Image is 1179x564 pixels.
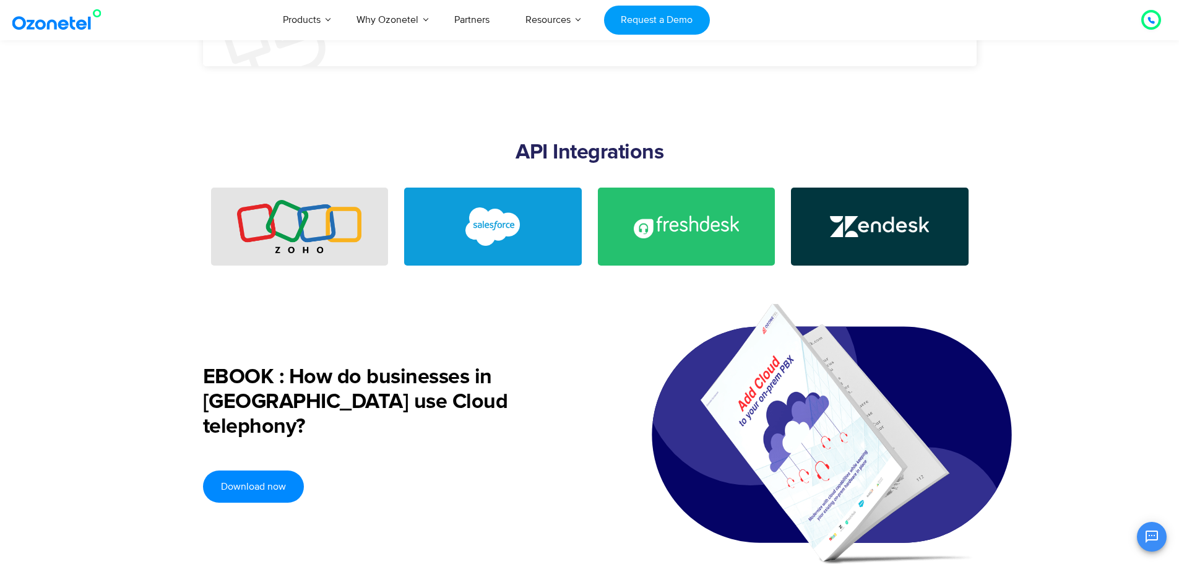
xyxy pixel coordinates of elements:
a: Request a Demo [604,6,710,35]
img: Freshdesk Call Center Integration [634,215,739,238]
span: Download now [221,482,286,492]
button: Open chat [1137,522,1167,552]
img: Salesforce CTI Integration with Call Center Software [465,207,520,246]
h2: API Integrations [203,141,977,190]
a: Download now [203,471,304,503]
h2: EBOOK : How do businesses in [GEOGRAPHIC_DATA] use Cloud telephony? [203,365,613,440]
img: Zendesk Call Center Integration [830,216,929,237]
